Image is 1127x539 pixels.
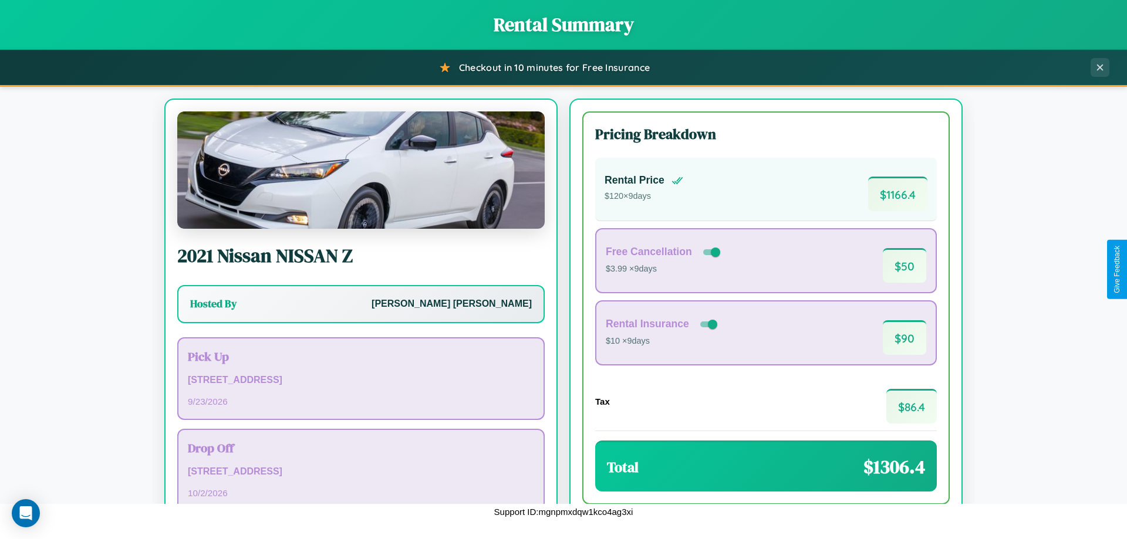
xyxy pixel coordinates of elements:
span: $ 50 [883,248,926,283]
span: $ 1306.4 [863,454,925,480]
p: 9 / 23 / 2026 [188,394,534,409]
h4: Rental Price [605,174,664,187]
p: Support ID: mgnpmxdqw1kco4ag3xi [494,504,633,520]
h2: 2021 Nissan NISSAN Z [177,243,545,269]
div: Open Intercom Messenger [12,499,40,527]
h3: Pricing Breakdown [595,124,937,144]
span: $ 86.4 [886,389,937,423]
h3: Total [607,457,639,477]
p: [PERSON_NAME] [PERSON_NAME] [372,296,532,313]
p: $ 120 × 9 days [605,189,683,204]
h3: Hosted By [190,297,237,311]
div: Give Feedback [1113,246,1121,293]
h4: Free Cancellation [606,246,692,258]
p: 10 / 2 / 2026 [188,485,534,501]
h3: Pick Up [188,348,534,365]
p: $3.99 × 9 days [606,262,723,277]
h3: Drop Off [188,439,534,456]
h1: Rental Summary [12,12,1115,38]
img: Nissan NISSAN Z [177,111,545,229]
h4: Tax [595,396,610,406]
p: [STREET_ADDRESS] [188,463,534,480]
span: Checkout in 10 minutes for Free Insurance [459,62,650,73]
span: $ 1166.4 [868,177,927,211]
p: [STREET_ADDRESS] [188,372,534,389]
h4: Rental Insurance [606,318,689,330]
p: $10 × 9 days [606,334,720,349]
span: $ 90 [883,320,926,355]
